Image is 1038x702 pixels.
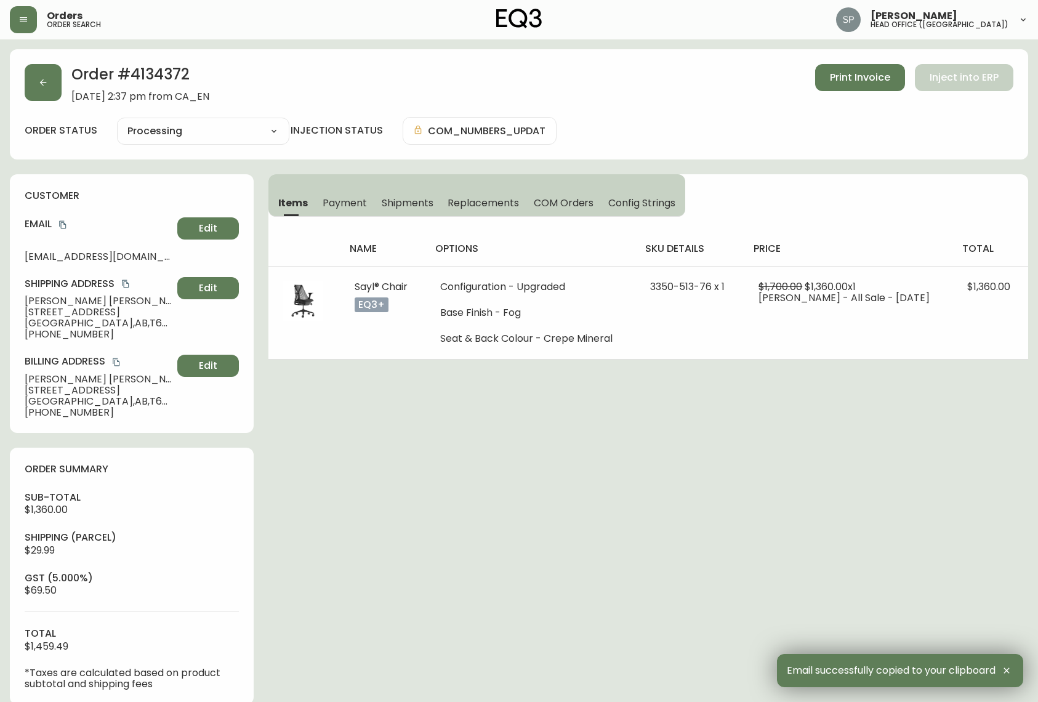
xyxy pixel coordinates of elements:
span: [GEOGRAPHIC_DATA] , AB , T6W 0H3 , CA [25,396,172,407]
button: copy [110,356,123,368]
span: [EMAIL_ADDRESS][DOMAIN_NAME] [25,251,172,262]
img: logo [496,9,542,28]
h4: name [350,242,416,256]
span: [GEOGRAPHIC_DATA] , AB , T6W 0H3 , CA [25,318,172,329]
h4: sku details [645,242,734,256]
span: Print Invoice [830,71,890,84]
span: Config Strings [608,196,675,209]
span: Edit [199,222,217,235]
h4: total [25,627,239,640]
button: Print Invoice [815,64,905,91]
span: COM Orders [534,196,594,209]
button: Edit [177,355,239,377]
span: $1,360.00 [967,280,1010,294]
span: Replacements [448,196,518,209]
span: [PERSON_NAME] [PERSON_NAME] [25,374,172,385]
span: Items [278,196,308,209]
span: [PERSON_NAME] [PERSON_NAME] [25,296,172,307]
button: Edit [177,217,239,240]
img: 0cb179e7bf3690758a1aaa5f0aafa0b4 [836,7,861,32]
span: [PERSON_NAME] [871,11,957,21]
button: Edit [177,277,239,299]
span: Shipments [382,196,433,209]
button: copy [57,219,69,231]
h4: injection status [291,124,383,137]
span: [PERSON_NAME] - All Sale - [DATE] [758,291,930,305]
h4: order summary [25,462,239,476]
span: Payment [323,196,367,209]
span: $1,459.49 [25,639,68,653]
li: Base Finish - Fog [440,307,621,318]
img: df33e782-3a74-4294-9802-b22012b1200cOptional[A-Proper-LP-3350-512-11-Front.jpg].jpg [283,281,323,321]
span: [STREET_ADDRESS] [25,385,172,396]
span: Orders [47,11,82,21]
label: order status [25,124,97,137]
h2: Order # 4134372 [71,64,209,91]
h4: options [435,242,626,256]
span: $1,700.00 [758,280,802,294]
span: $29.99 [25,543,55,557]
span: 3350-513-76 x 1 [650,280,725,294]
span: $69.50 [25,583,57,597]
h5: head office ([GEOGRAPHIC_DATA]) [871,21,1008,28]
h4: total [962,242,1018,256]
h4: Shipping ( Parcel ) [25,531,239,544]
h4: price [754,242,943,256]
h4: Email [25,217,172,231]
h5: order search [47,21,101,28]
p: eq3+ [355,297,388,312]
h4: gst (5.000%) [25,571,239,585]
li: Configuration - Upgraded [440,281,621,292]
span: [PHONE_NUMBER] [25,407,172,418]
p: *Taxes are calculated based on product subtotal and shipping fees [25,668,239,690]
span: [STREET_ADDRESS] [25,307,172,318]
h4: customer [25,189,239,203]
span: Edit [199,281,217,295]
button: copy [119,278,132,290]
h4: sub-total [25,491,239,504]
li: Seat & Back Colour - Crepe Mineral [440,333,621,344]
h4: Billing Address [25,355,172,368]
span: $1,360.00 x 1 [805,280,856,294]
span: Sayl® Chair [355,280,408,294]
span: Edit [199,359,217,373]
span: [DATE] 2:37 pm from CA_EN [71,91,209,102]
h4: Shipping Address [25,277,172,291]
span: [PHONE_NUMBER] [25,329,172,340]
span: Email successfully copied to your clipboard [787,665,996,676]
span: $1,360.00 [25,502,68,517]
